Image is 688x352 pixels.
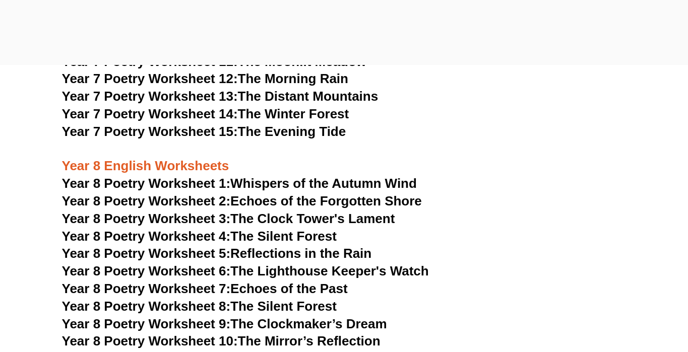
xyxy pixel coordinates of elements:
a: Year 8 Poetry Worksheet 8:The Silent Forest [62,299,337,314]
a: Year 7 Poetry Worksheet 11:The Moonlit Meadow [62,54,367,69]
a: Year 8 Poetry Worksheet 9:The Clockmaker’s Dream [62,316,387,331]
a: Year 7 Poetry Worksheet 15:The Evening Tide [62,124,346,139]
span: Year 8 Poetry Worksheet 7: [62,281,231,296]
span: Year 8 Poetry Worksheet 10: [62,333,238,348]
span: Year 8 Poetry Worksheet 6: [62,263,231,278]
a: Year 8 Poetry Worksheet 3:The Clock Tower's Lament [62,211,395,226]
span: Year 7 Poetry Worksheet 13: [62,89,238,104]
a: Year 8 Poetry Worksheet 10:The Mirror’s Reflection [62,333,381,348]
span: Year 7 Poetry Worksheet 14: [62,106,238,121]
span: Year 8 Poetry Worksheet 3: [62,211,231,226]
span: Year 7 Poetry Worksheet 15: [62,124,238,139]
a: Year 8 Poetry Worksheet 7:Echoes of the Past [62,281,348,296]
span: Year 8 Poetry Worksheet 2: [62,193,231,208]
a: Year 8 Poetry Worksheet 1:Whispers of the Autumn Wind [62,176,417,191]
a: Year 8 Poetry Worksheet 4:The Silent Forest [62,229,337,244]
a: Year 7 Poetry Worksheet 14:The Winter Forest [62,106,349,121]
a: Year 8 Poetry Worksheet 2:Echoes of the Forgotten Shore [62,193,422,208]
span: Year 7 Poetry Worksheet 12: [62,71,238,86]
h3: Year 8 English Worksheets [62,141,627,175]
span: Year 8 Poetry Worksheet 9: [62,316,231,331]
span: Year 7 Poetry Worksheet 11: [62,54,238,69]
a: Year 8 Poetry Worksheet 6:The Lighthouse Keeper's Watch [62,263,429,278]
a: Year 7 Poetry Worksheet 12:The Morning Rain [62,71,348,86]
a: Year 8 Poetry Worksheet 5:Reflections in the Rain [62,246,372,261]
iframe: Chat Widget [515,238,688,352]
a: Year 7 Poetry Worksheet 13:The Distant Mountains [62,89,379,104]
span: Year 8 Poetry Worksheet 1: [62,176,231,191]
span: Year 8 Poetry Worksheet 4: [62,229,231,244]
span: Year 8 Poetry Worksheet 8: [62,299,231,314]
span: Year 8 Poetry Worksheet 5: [62,246,231,261]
